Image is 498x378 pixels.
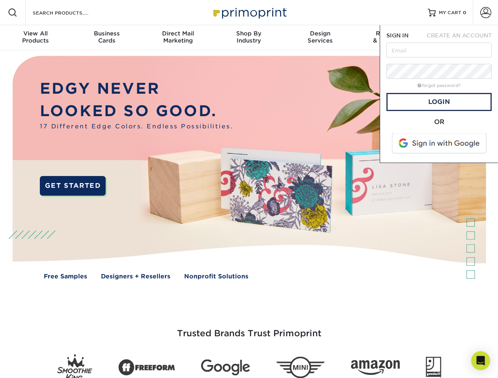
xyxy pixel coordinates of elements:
input: Email [386,43,492,57]
span: 17 Different Edge Colors. Endless Possibilities. [40,122,233,131]
img: Amazon [351,360,400,375]
a: GET STARTED [40,176,106,196]
a: Free Samples [44,272,87,281]
input: SEARCH PRODUCTS..... [32,8,109,17]
a: BusinessCards [71,25,142,50]
span: MY CART [439,9,461,16]
div: Marketing [142,30,213,44]
img: Google [201,359,250,376]
p: EDGY NEVER [40,78,233,100]
span: Business [71,30,142,37]
div: Industry [213,30,284,44]
span: Design [285,30,356,37]
div: Open Intercom Messenger [471,351,490,370]
span: Shop By [213,30,284,37]
span: Direct Mail [142,30,213,37]
h3: Trusted Brands Trust Primoprint [19,309,480,348]
img: Goodwill [426,357,441,378]
a: Resources& Templates [356,25,427,50]
a: forgot password? [418,83,461,88]
span: CREATE AN ACCOUNT [427,32,492,39]
a: Direct MailMarketing [142,25,213,50]
img: Primoprint [210,4,289,21]
a: Shop ByIndustry [213,25,284,50]
p: LOOKED SO GOOD. [40,100,233,122]
span: 0 [463,10,466,15]
div: OR [386,117,492,127]
div: Services [285,30,356,44]
div: Cards [71,30,142,44]
a: Designers + Resellers [101,272,170,281]
span: Resources [356,30,427,37]
a: Nonprofit Solutions [184,272,248,281]
span: SIGN IN [386,32,408,39]
a: DesignServices [285,25,356,50]
a: Login [386,93,492,111]
iframe: Google Customer Reviews [2,354,67,375]
div: & Templates [356,30,427,44]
